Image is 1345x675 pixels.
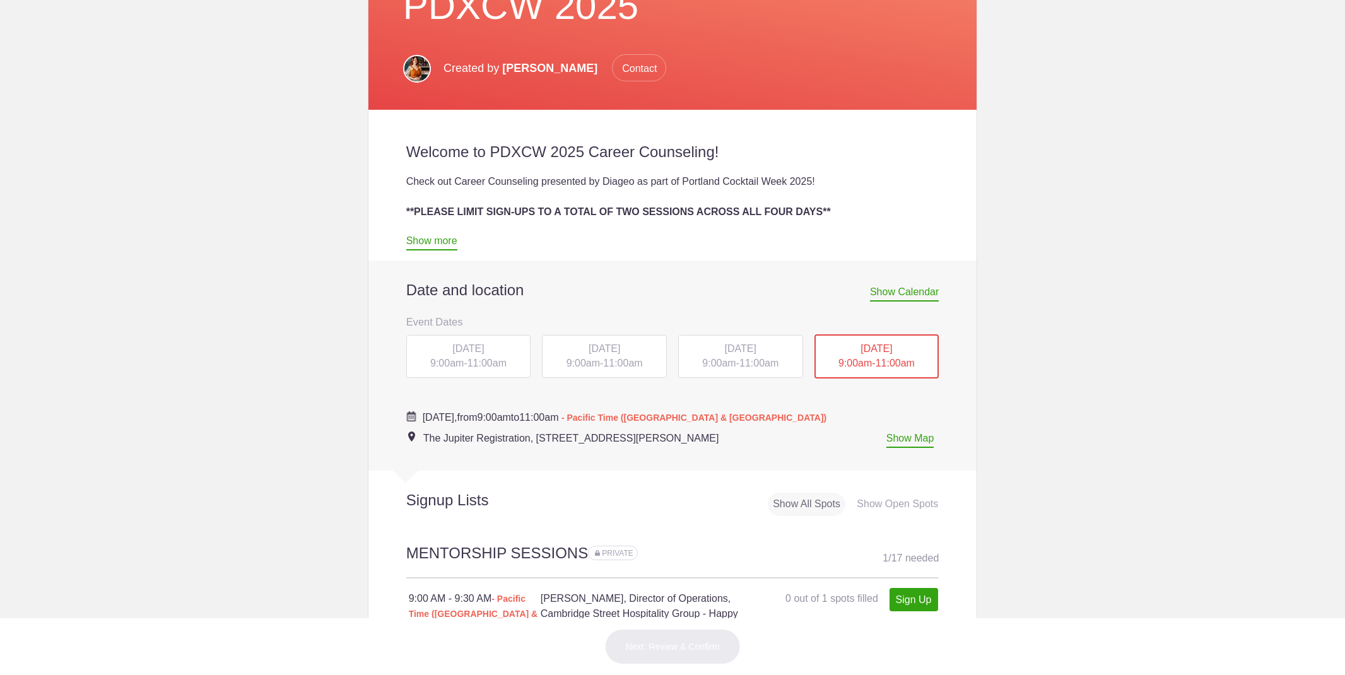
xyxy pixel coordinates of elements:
[477,412,510,423] span: 9:00am
[888,553,891,563] span: /
[678,334,804,379] button: [DATE] 9:00am-11:00am
[678,335,803,378] div: -
[406,174,939,189] div: Check out Career Counseling presented by Diageo as part of Portland Cocktail Week 2025!
[785,593,878,604] span: 0 out of 1 spots filled
[368,491,572,510] h2: Signup Lists
[443,54,666,82] p: Created by
[886,433,934,448] a: Show Map
[541,334,667,379] button: [DATE] 9:00am-11:00am
[467,358,507,368] span: 11:00am
[406,334,532,379] button: [DATE] 9:00am-11:00am
[408,431,415,442] img: Event location
[409,591,541,637] div: 9:00 AM - 9:30 AM
[406,335,531,378] div: -
[702,358,736,368] span: 9:00am
[860,343,892,354] span: [DATE]
[406,312,939,331] h3: Event Dates
[725,343,756,354] span: [DATE]
[406,281,939,300] h2: Date and location
[602,549,633,558] span: PRIVATE
[406,143,939,161] h2: Welcome to PDXCW 2025 Career Counseling!
[423,433,719,443] span: The Jupiter Registration, [STREET_ADDRESS][PERSON_NAME]
[406,220,939,250] div: We are trying to accommodate as many folks as possible to get the opportunity to connect with a m...
[406,543,939,578] h2: MENTORSHIP SESSIONS
[406,206,831,217] strong: **PLEASE LIMIT SIGN-UPS TO A TOTAL OF TWO SESSIONS ACROSS ALL FOUR DAYS**
[423,412,827,423] span: from to
[430,358,464,368] span: 9:00am
[870,286,939,302] span: Show Calendar
[502,62,597,74] span: [PERSON_NAME]
[595,550,600,556] img: Lock
[883,549,939,568] div: 1 17 needed
[589,343,620,354] span: [DATE]
[838,358,872,368] span: 9:00am
[519,412,558,423] span: 11:00am
[567,358,600,368] span: 9:00am
[603,358,642,368] span: 11:00am
[409,594,538,634] span: - Pacific Time ([GEOGRAPHIC_DATA] & [GEOGRAPHIC_DATA])
[452,343,484,354] span: [DATE]
[423,412,457,423] span: [DATE],
[403,55,431,83] img: Headshot 2023.1
[561,413,826,423] span: - Pacific Time ([GEOGRAPHIC_DATA] & [GEOGRAPHIC_DATA])
[595,549,633,558] span: Sign ups for this sign up list are private. Your sign up will be visible only to you and the even...
[876,358,915,368] span: 11:00am
[852,493,943,516] div: Show Open Spots
[814,334,940,379] button: [DATE] 9:00am-11:00am
[814,334,939,379] div: -
[739,358,778,368] span: 11:00am
[406,235,457,250] a: Show more
[890,588,938,611] a: Sign Up
[542,335,667,378] div: -
[406,411,416,421] img: Cal purple
[768,493,845,516] div: Show All Spots
[605,629,741,664] button: Next: Review & Confirm
[612,54,666,81] span: Contact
